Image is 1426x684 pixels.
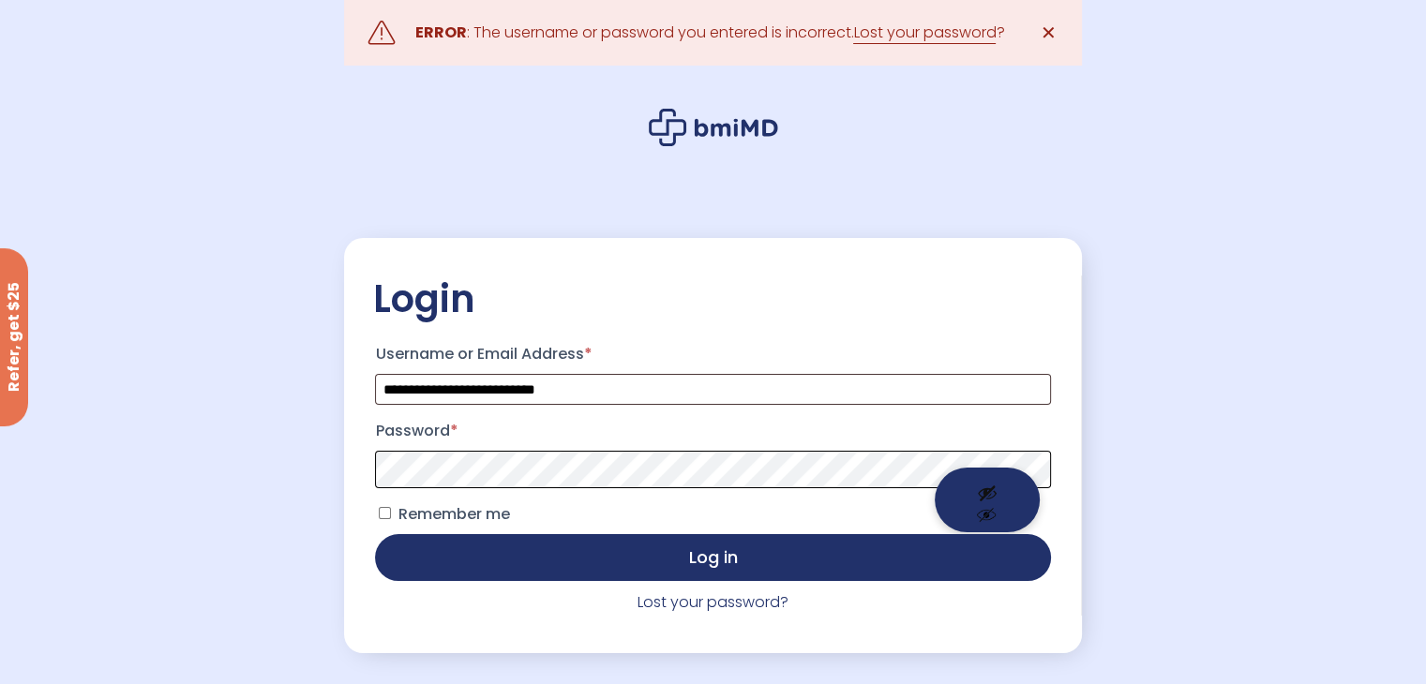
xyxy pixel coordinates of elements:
label: Username or Email Address [375,339,1050,369]
a: Lost your password? [638,591,788,613]
button: Show password [935,468,1040,532]
span: Remember me [398,503,509,525]
label: Password [375,416,1050,446]
h2: Login [372,275,1053,322]
a: Lost your password [853,22,996,44]
strong: ERROR [414,22,466,43]
button: Log in [375,534,1050,581]
input: Remember me [379,507,391,519]
span: ✕ [1041,20,1057,46]
a: ✕ [1030,14,1068,52]
div: : The username or password you entered is incorrect. ? [414,20,1004,46]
